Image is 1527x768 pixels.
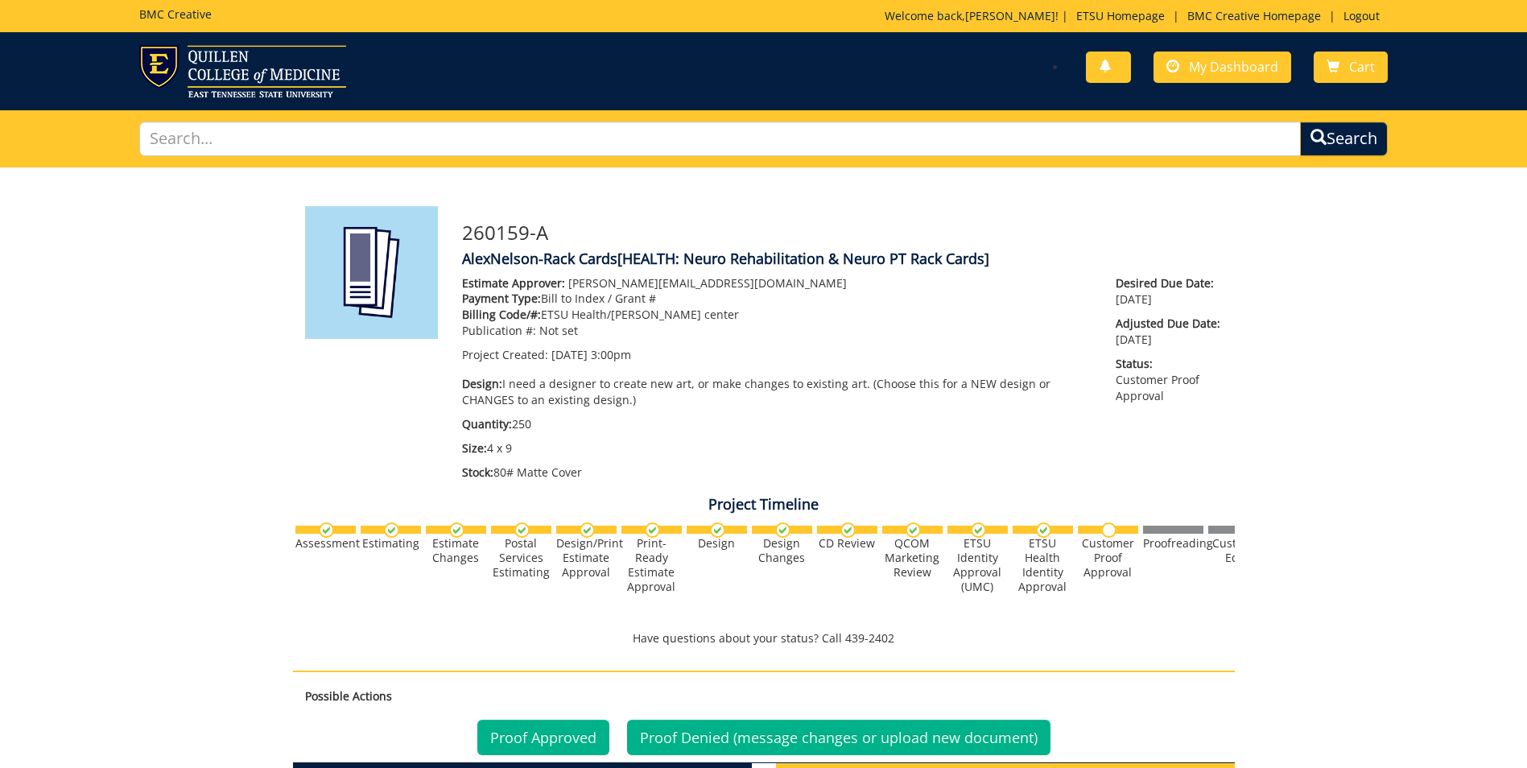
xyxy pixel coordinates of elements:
p: 80# Matte Cover [462,465,1092,481]
button: Search [1300,122,1388,156]
a: ETSU Homepage [1068,8,1173,23]
p: Have questions about your status? Call 439-2402 [293,630,1235,646]
p: [DATE] [1116,316,1222,348]
img: no [1101,522,1116,538]
span: Cart [1349,58,1375,76]
h4: AlexNelson-Rack Cards [462,251,1223,267]
h4: Project Timeline [293,497,1235,513]
div: Proofreading [1143,536,1203,551]
img: checkmark [580,522,595,538]
p: [DATE] [1116,275,1222,308]
div: Estimate Changes [426,536,486,565]
p: [PERSON_NAME][EMAIL_ADDRESS][DOMAIN_NAME] [462,275,1092,291]
div: Design/Print Estimate Approval [556,536,617,580]
img: ETSU logo [139,45,346,97]
a: BMC Creative Homepage [1179,8,1329,23]
img: checkmark [1036,522,1051,538]
img: checkmark [514,522,530,538]
span: Estimate Approver: [462,275,565,291]
a: Proof Approved [477,720,609,755]
span: Quantity: [462,416,512,431]
h3: 260159-A [462,222,1223,243]
a: Cart [1314,52,1388,83]
div: Print-Ready Estimate Approval [621,536,682,594]
div: Design Changes [752,536,812,565]
span: My Dashboard [1189,58,1278,76]
p: 4 x 9 [462,440,1092,456]
span: Size: [462,440,487,456]
span: Not set [539,323,578,338]
a: Logout [1335,8,1388,23]
img: checkmark [775,522,790,538]
div: QCOM Marketing Review [882,536,943,580]
span: [DATE] 3:00pm [551,347,631,362]
div: CD Review [817,536,877,551]
span: Project Created: [462,347,548,362]
p: Bill to Index / Grant # [462,291,1092,307]
img: checkmark [449,522,464,538]
span: Status: [1116,356,1222,372]
span: Adjusted Due Date: [1116,316,1222,332]
img: checkmark [384,522,399,538]
img: checkmark [710,522,725,538]
a: My Dashboard [1154,52,1291,83]
div: Postal Services Estimating [491,536,551,580]
div: Customer Edits [1208,536,1269,565]
img: checkmark [319,522,334,538]
span: Payment Type: [462,291,541,306]
h5: BMC Creative [139,8,212,20]
img: checkmark [906,522,921,538]
p: Welcome back, ! | | | [885,8,1388,24]
a: [PERSON_NAME] [965,8,1055,23]
p: ETSU Health/[PERSON_NAME] center [462,307,1092,323]
input: Search... [139,122,1301,156]
span: Billing Code/#: [462,307,541,322]
div: Estimating [361,536,421,551]
strong: Possible Actions [305,688,392,704]
p: Customer Proof Approval [1116,356,1222,404]
img: checkmark [840,522,856,538]
p: I need a designer to create new art, or make changes to existing art. (Choose this for a NEW desi... [462,376,1092,408]
span: Design: [462,376,502,391]
span: Stock: [462,465,493,480]
div: Design [687,536,747,551]
img: Product featured image [305,206,438,339]
span: [HEALTH: Neuro Rehabilitation & Neuro PT Rack Cards] [617,249,989,268]
div: Customer Proof Approval [1078,536,1138,580]
span: Publication #: [462,323,536,338]
div: Assessment [295,536,356,551]
div: ETSU Health Identity Approval [1013,536,1073,594]
span: Desired Due Date: [1116,275,1222,291]
div: ETSU Identity Approval (UMC) [947,536,1008,594]
p: 250 [462,416,1092,432]
img: checkmark [645,522,660,538]
img: checkmark [971,522,986,538]
a: Proof Denied (message changes or upload new document) [627,720,1050,755]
